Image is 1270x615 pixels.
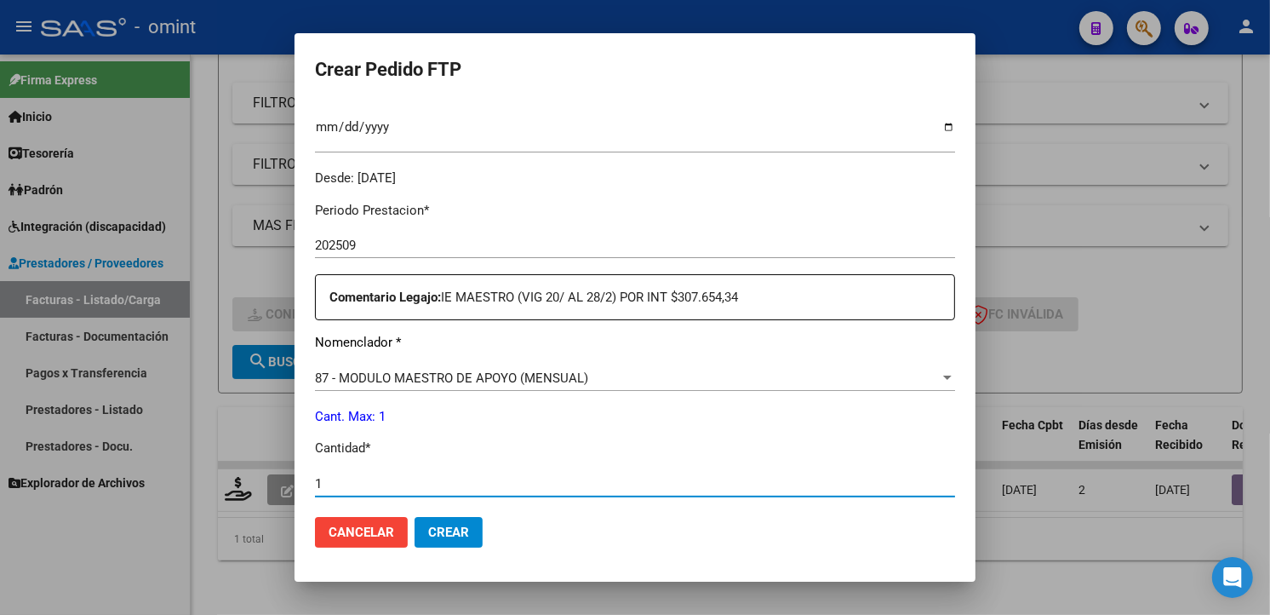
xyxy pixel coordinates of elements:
[329,525,394,540] span: Cancelar
[315,169,955,188] div: Desde: [DATE]
[329,290,441,305] strong: Comentario Legajo:
[1212,557,1253,598] div: Open Intercom Messenger
[315,371,588,386] span: 87 - MODULO MAESTRO DE APOYO (MENSUAL)
[315,54,955,86] h2: Crear Pedido FTP
[315,439,955,458] p: Cantidad
[329,288,954,307] p: IE MAESTRO (VIG 20/ AL 28/2) POR INT $307.654,34
[315,333,955,353] p: Nomenclador *
[315,407,955,427] p: Cant. Max: 1
[315,517,408,548] button: Cancelar
[428,525,469,540] span: Crear
[415,517,483,548] button: Crear
[315,201,955,221] p: Periodo Prestacion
